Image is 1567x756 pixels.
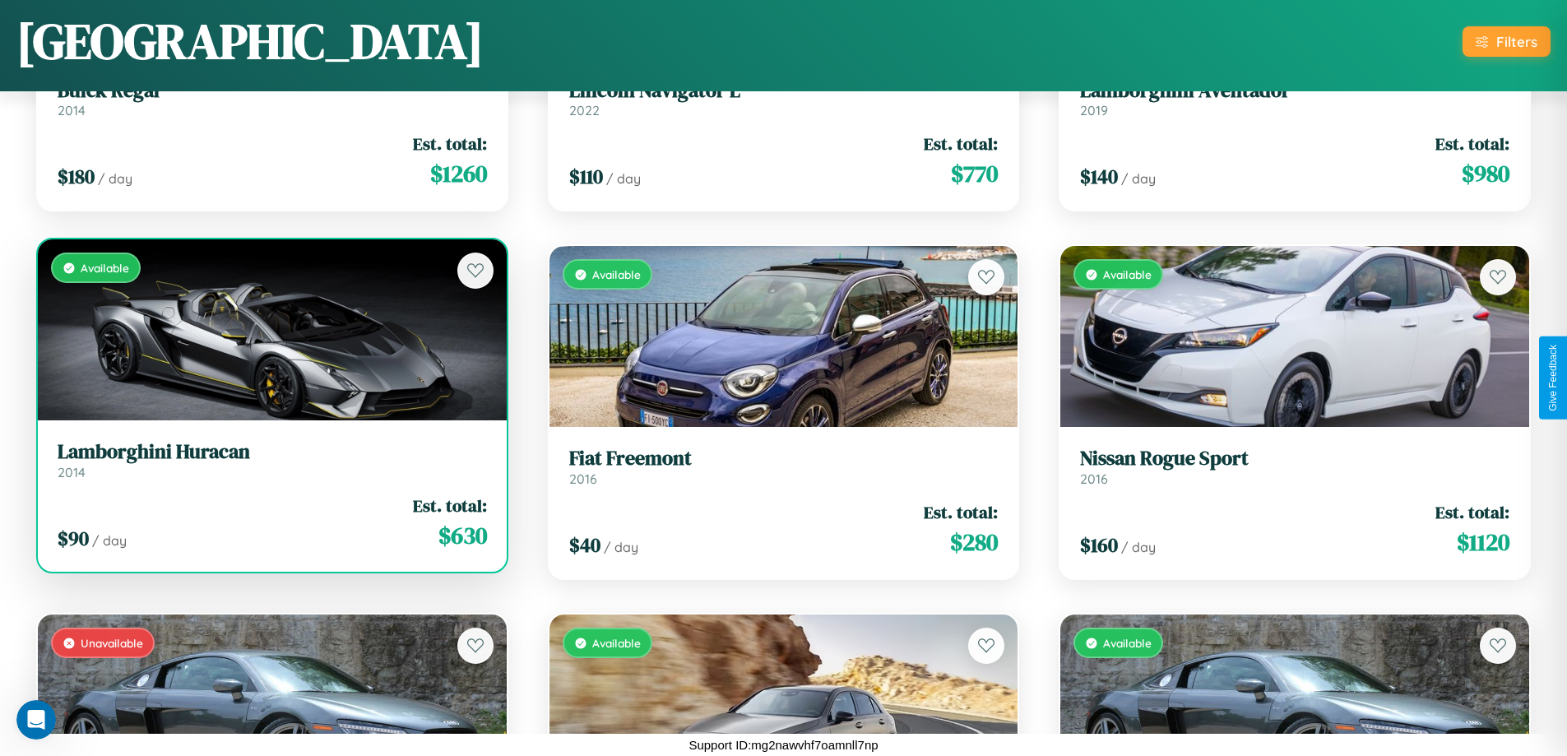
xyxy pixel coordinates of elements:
h3: Fiat Freemont [569,447,999,471]
span: $ 40 [569,531,600,559]
span: Available [1103,636,1152,650]
span: $ 90 [58,525,89,552]
a: Fiat Freemont2016 [569,447,999,487]
a: Lamborghini Huracan2014 [58,440,487,480]
span: $ 140 [1080,163,1118,190]
span: / day [604,539,638,555]
span: Est. total: [924,132,998,155]
span: Est. total: [413,494,487,517]
div: Give Feedback [1547,345,1559,411]
a: Lincoln Navigator L2022 [569,79,999,119]
span: $ 180 [58,163,95,190]
span: $ 1120 [1457,526,1509,559]
iframe: Intercom live chat [16,700,56,740]
a: Nissan Rogue Sport2016 [1080,447,1509,487]
span: Est. total: [1435,500,1509,524]
span: Available [592,267,641,281]
span: Available [592,636,641,650]
button: Filters [1463,26,1551,57]
span: / day [92,532,127,549]
span: $ 1260 [430,157,487,190]
h3: Nissan Rogue Sport [1080,447,1509,471]
span: Available [81,261,129,275]
span: $ 980 [1462,157,1509,190]
span: / day [98,170,132,187]
span: $ 770 [951,157,998,190]
span: Est. total: [413,132,487,155]
span: 2014 [58,102,86,118]
span: Est. total: [924,500,998,524]
div: Filters [1496,33,1537,50]
span: 2022 [569,102,600,118]
span: 2016 [1080,471,1108,487]
span: / day [1121,539,1156,555]
a: Buick Regal2014 [58,79,487,119]
a: Lamborghini Aventador2019 [1080,79,1509,119]
span: / day [1121,170,1156,187]
h1: [GEOGRAPHIC_DATA] [16,7,484,75]
span: $ 630 [438,519,487,552]
span: $ 160 [1080,531,1118,559]
span: Est. total: [1435,132,1509,155]
h3: Lamborghini Huracan [58,440,487,464]
span: $ 110 [569,163,603,190]
span: Available [1103,267,1152,281]
p: Support ID: mg2nawvhf7oamnll7np [688,734,878,756]
span: 2014 [58,464,86,480]
span: Unavailable [81,636,143,650]
span: $ 280 [950,526,998,559]
span: / day [606,170,641,187]
span: 2019 [1080,102,1108,118]
span: 2016 [569,471,597,487]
